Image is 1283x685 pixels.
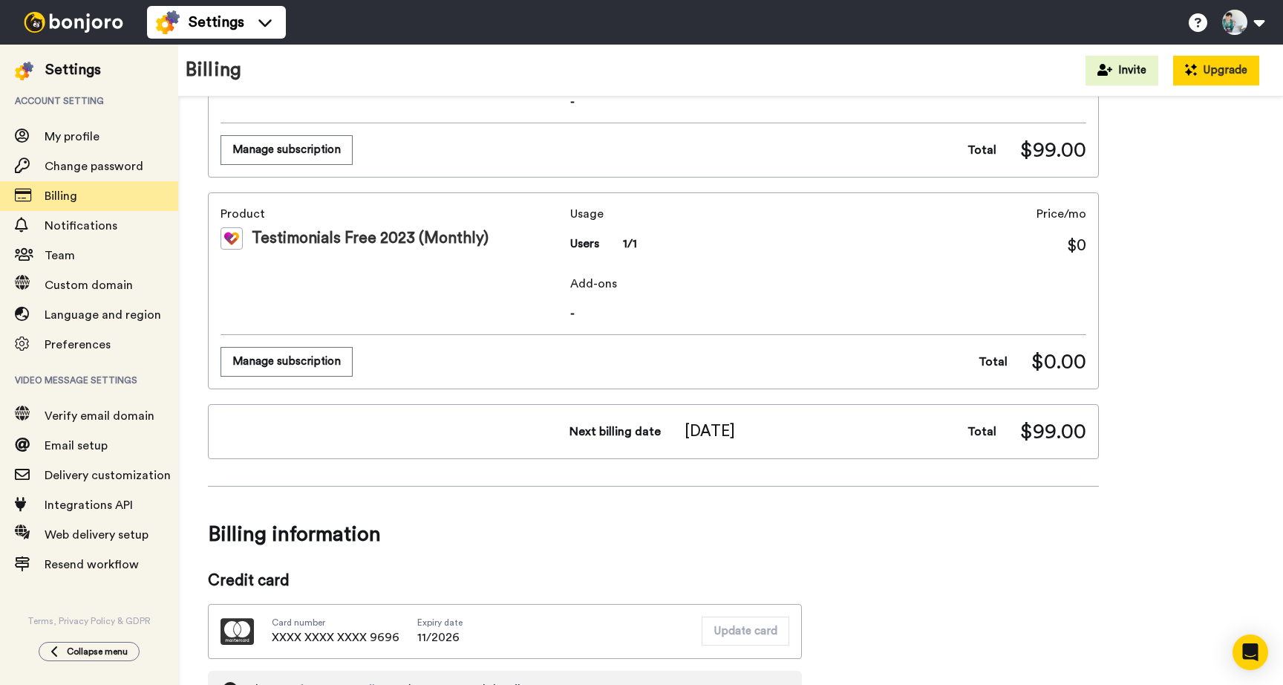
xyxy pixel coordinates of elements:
[45,410,154,422] span: Verify email domain
[18,12,129,33] img: bj-logo-header-white.svg
[45,440,108,452] span: Email setup
[45,250,75,262] span: Team
[623,235,637,253] span: 1/1
[221,227,243,250] img: tm-color.svg
[417,617,463,629] span: Expiry date
[45,190,77,202] span: Billing
[685,421,735,443] span: [DATE]
[272,629,399,646] span: XXXX XXXX XXXX 9696
[45,160,143,172] span: Change password
[967,423,996,441] span: Total
[15,62,33,80] img: settings-colored.svg
[45,220,117,232] span: Notifications
[208,570,802,592] span: Credit card
[1233,634,1268,670] div: Open Intercom Messenger
[417,629,463,646] span: 11/2026
[570,93,1086,111] span: -
[40,86,52,98] img: tab_domain_overview_orange.svg
[979,353,1008,371] span: Total
[208,513,1099,555] span: Billing information
[221,135,353,164] button: Manage subscription
[221,205,564,223] span: Product
[569,423,661,441] span: Next billing date
[186,59,241,81] h1: Billing
[148,86,160,98] img: tab_keywords_by_traffic_grey.svg
[570,235,599,253] span: Users
[570,205,637,223] span: Usage
[164,88,250,97] div: Keywords by Traffic
[570,305,1086,322] span: -
[1031,347,1086,377] span: $0.00
[1020,135,1086,165] span: $99.00
[570,275,1086,293] span: Add-ons
[1020,417,1086,447] span: $99.00
[39,642,140,661] button: Collapse menu
[67,646,128,658] span: Collapse menu
[42,24,73,36] div: v 4.0.25
[45,309,161,321] span: Language and region
[221,347,353,376] button: Manage subscription
[189,12,244,33] span: Settings
[56,88,133,97] div: Domain Overview
[24,24,36,36] img: logo_orange.svg
[1086,56,1158,85] button: Invite
[39,39,163,51] div: Domain: [DOMAIN_NAME]
[1067,235,1086,257] span: $0
[272,617,399,629] span: Card number
[702,617,789,646] button: Update card
[45,339,111,351] span: Preferences
[45,559,139,571] span: Resend workflow
[156,10,180,34] img: settings-colored.svg
[24,39,36,51] img: website_grey.svg
[45,131,99,143] span: My profile
[45,529,148,541] span: Web delivery setup
[1036,205,1086,223] span: Price/mo
[1173,56,1259,85] button: Upgrade
[45,279,133,291] span: Custom domain
[967,141,996,159] span: Total
[45,470,171,481] span: Delivery customization
[45,59,101,80] div: Settings
[45,499,133,511] span: Integrations API
[221,227,564,250] div: Testimonials Free 2023 (Monthly)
